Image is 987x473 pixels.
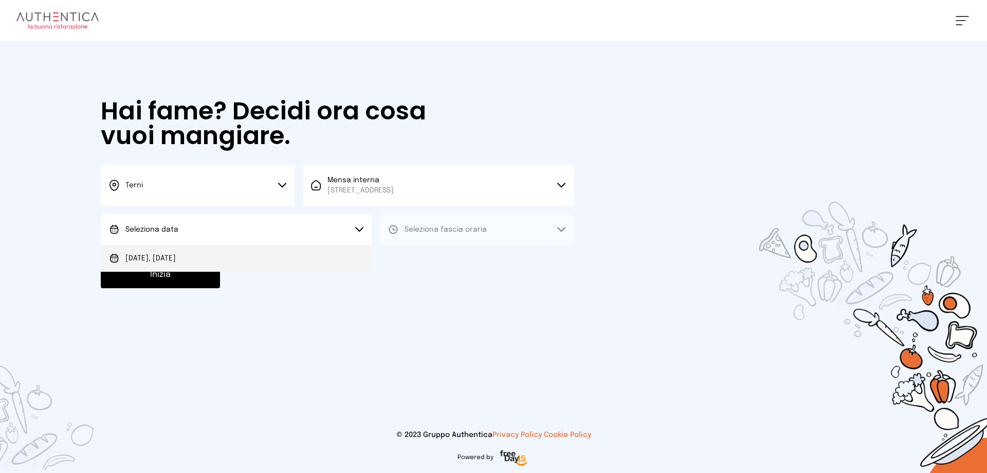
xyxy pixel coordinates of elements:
span: Seleziona data [125,226,178,233]
img: logo-freeday.3e08031.png [498,448,530,469]
button: Seleziona fascia oraria [380,214,574,245]
button: Inizia [101,261,220,288]
span: Powered by [458,453,493,462]
span: [DATE], [DATE] [125,253,176,264]
p: © 2023 Gruppo Authentica [16,430,971,440]
a: Privacy Policy [492,431,542,439]
span: Seleziona fascia oraria [405,226,487,233]
button: Seleziona data [101,214,372,245]
a: Cookie Policy [544,431,591,439]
